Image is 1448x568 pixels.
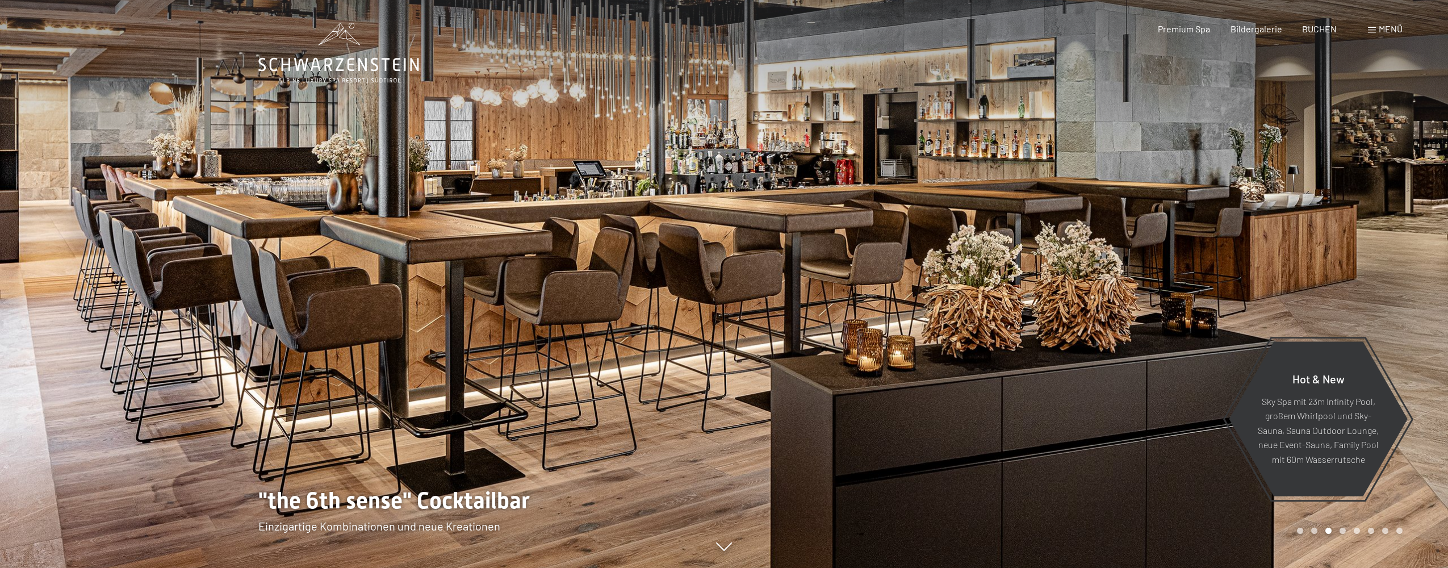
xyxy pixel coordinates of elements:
a: BUCHEN [1302,23,1337,34]
div: Carousel Page 6 [1368,528,1374,534]
a: Bildergalerie [1231,23,1282,34]
div: Carousel Pagination [1293,528,1403,534]
a: Hot & New Sky Spa mit 23m Infinity Pool, großem Whirlpool und Sky-Sauna, Sauna Outdoor Lounge, ne... [1228,341,1408,497]
div: Carousel Page 1 [1297,528,1303,534]
div: Carousel Page 5 [1354,528,1360,534]
p: Sky Spa mit 23m Infinity Pool, großem Whirlpool und Sky-Sauna, Sauna Outdoor Lounge, neue Event-S... [1257,394,1380,466]
span: Menü [1379,23,1403,34]
a: Premium Spa [1158,23,1210,34]
span: Hot & New [1292,371,1345,385]
div: Carousel Page 3 (Current Slide) [1325,528,1332,534]
div: Carousel Page 7 [1382,528,1388,534]
div: Carousel Page 4 [1340,528,1346,534]
div: Carousel Page 2 [1311,528,1317,534]
div: Carousel Page 8 [1396,528,1403,534]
